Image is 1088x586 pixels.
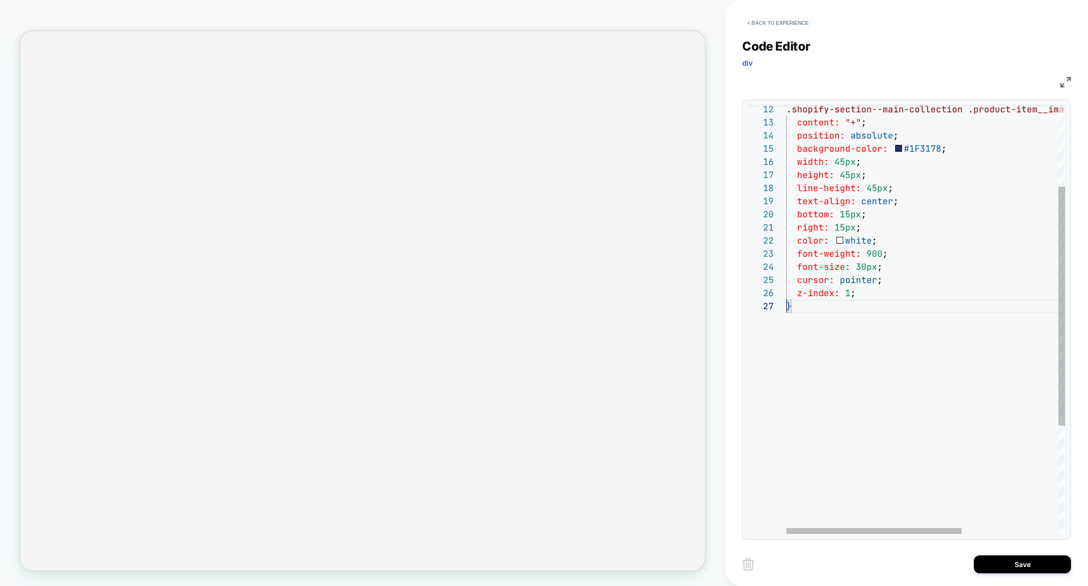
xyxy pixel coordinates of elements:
div: 12 [748,103,774,116]
span: color: [797,235,829,246]
div: 19 [748,195,774,208]
button: Save [974,555,1071,573]
span: ; [877,261,883,272]
span: ; [941,143,947,154]
div: 26 [748,286,774,300]
img: delete [742,558,754,570]
span: ; [856,222,861,233]
span: position: [797,130,845,141]
div: 27 [748,300,774,313]
span: center [861,195,893,207]
span: ; [850,287,856,299]
span: 900 [867,248,883,259]
span: 15px [834,222,856,233]
span: line-height: [797,182,861,194]
span: ; [888,182,893,194]
span: font-size: [797,261,850,272]
div: 21 [748,221,774,234]
span: pointer [840,274,877,285]
span: z-index: [797,287,840,299]
div: 25 [748,273,774,286]
span: "+" [845,117,861,128]
span: ; [883,248,888,259]
div: 20 [748,208,774,221]
div: 17 [748,168,774,181]
span: right: [797,222,829,233]
span: 1 [845,287,850,299]
span: .shopify-section--main-collection [786,104,963,115]
span: background-color: [797,143,888,154]
div: 16 [748,155,774,168]
button: < Back to experience [742,15,813,31]
span: absolute [850,130,893,141]
span: bottom: [797,209,834,220]
span: text-align: [797,195,856,207]
span: white [845,235,872,246]
span: ; [877,274,883,285]
span: 45px [867,182,888,194]
span: cursor: [797,274,834,285]
span: Code Editor [742,39,810,53]
span: content: [797,117,840,128]
span: ; [861,169,867,180]
span: ; [861,117,867,128]
span: 45px [840,169,861,180]
span: 45px [834,156,856,167]
span: 15px [840,209,861,220]
span: font-weight: [797,248,861,259]
span: ; [861,209,867,220]
div: 24 [748,260,774,273]
span: div [742,58,753,68]
img: fullscreen [1060,77,1071,88]
span: height: [797,169,834,180]
div: 14 [748,129,774,142]
span: width: [797,156,829,167]
span: ; [856,156,861,167]
span: ; [893,130,899,141]
span: #1F3178 [904,143,941,154]
div: 23 [748,247,774,260]
div: 15 [748,142,774,155]
span: ; [872,235,877,246]
div: 18 [748,181,774,195]
span: ; [893,195,899,207]
div: 22 [748,234,774,247]
span: } [786,301,792,312]
div: 13 [748,116,774,129]
span: 30px [856,261,877,272]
